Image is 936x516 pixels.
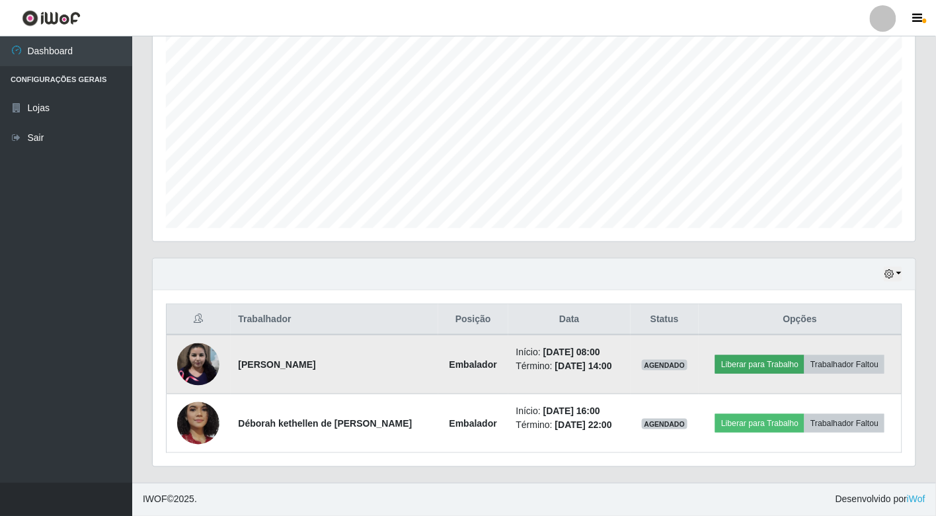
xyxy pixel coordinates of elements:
[516,418,623,432] li: Término:
[516,404,623,418] li: Início:
[715,355,804,374] button: Liberar para Trabalho
[804,355,884,374] button: Trabalhador Faltou
[516,345,623,359] li: Início:
[642,419,688,429] span: AGENDADO
[239,418,412,429] strong: Déborah kethellen de [PERSON_NAME]
[508,304,631,335] th: Data
[449,418,497,429] strong: Embalador
[231,304,439,335] th: Trabalhador
[143,494,167,505] span: IWOF
[449,359,497,370] strong: Embalador
[143,493,197,507] span: © 2025 .
[804,414,884,433] button: Trabalhador Faltou
[516,359,623,373] li: Término:
[836,493,925,507] span: Desenvolvido por
[239,359,316,370] strong: [PERSON_NAME]
[438,304,508,335] th: Posição
[543,406,600,416] time: [DATE] 16:00
[177,343,219,386] img: 1725571179961.jpeg
[177,380,219,467] img: 1705882743267.jpeg
[642,360,688,370] span: AGENDADO
[555,361,612,371] time: [DATE] 14:00
[543,347,600,357] time: [DATE] 08:00
[22,10,81,26] img: CoreUI Logo
[699,304,902,335] th: Opções
[555,419,612,430] time: [DATE] 22:00
[907,494,925,505] a: iWof
[715,414,804,433] button: Liberar para Trabalho
[631,304,699,335] th: Status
